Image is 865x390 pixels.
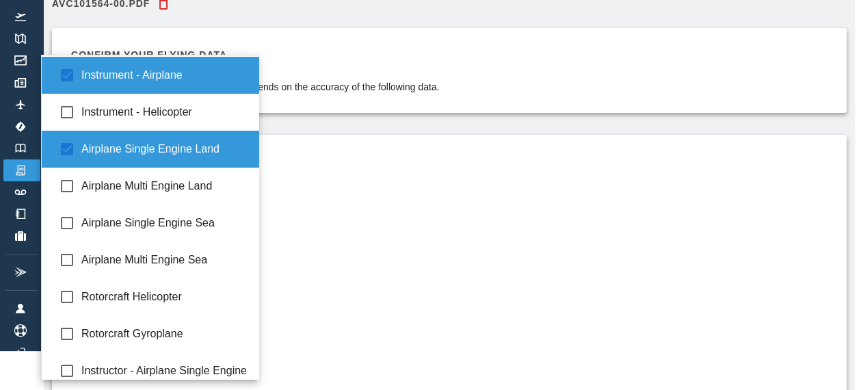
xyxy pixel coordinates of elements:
span: Instructor - Airplane Single Engine [81,363,248,379]
span: Rotorcraft Gyroplane [81,326,248,342]
span: Airplane Multi Engine Sea [81,252,248,268]
span: Instrument - Helicopter [81,104,248,120]
span: Instrument - Airplane [81,67,248,83]
span: Airplane Single Engine Sea [81,215,248,231]
span: Airplane Single Engine Land [81,141,248,157]
span: Airplane Multi Engine Land [81,178,248,194]
span: Rotorcraft Helicopter [81,289,248,305]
